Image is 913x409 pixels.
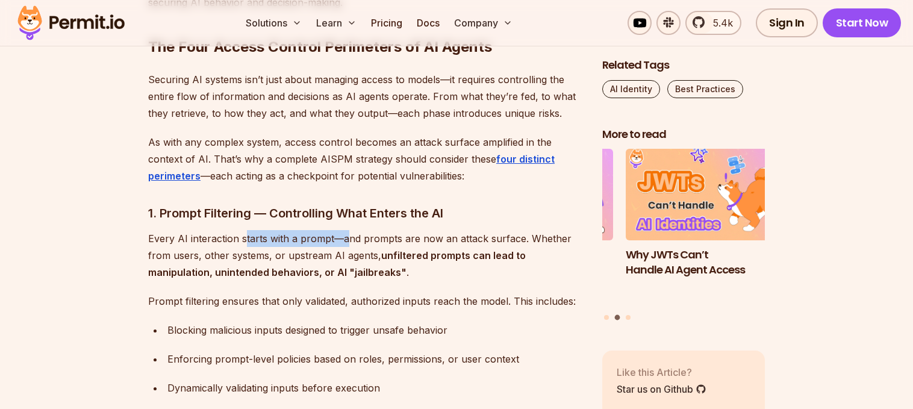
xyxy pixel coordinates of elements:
a: Best Practices [667,80,743,98]
p: As with any complex system, access control becomes an attack surface amplified in the context of ... [148,134,583,184]
p: Securing AI systems isn’t just about managing access to models—it requires controlling the entire... [148,71,583,122]
a: Docs [412,11,444,35]
li: 2 of 3 [626,149,788,308]
h2: Related Tags [602,58,765,73]
h3: The Ultimate Guide to MCP Auth: Identity, Consent, and Agent Security [450,248,613,292]
a: 5.4k [685,11,741,35]
div: Posts [602,149,765,322]
a: Sign In [756,8,818,37]
a: Why JWTs Can’t Handle AI Agent AccessWhy JWTs Can’t Handle AI Agent Access [626,149,788,308]
button: Solutions [241,11,307,35]
li: 1 of 3 [450,149,613,308]
button: Company [449,11,517,35]
button: Go to slide 3 [626,315,631,320]
h3: 1. Prompt Filtering — Controlling What Enters the AI [148,204,583,223]
strong: unfiltered prompts can lead to manipulation, unintended behaviors, or AI "jailbreaks" [148,249,526,278]
img: Permit logo [12,2,130,43]
div: Enforcing prompt-level policies based on roles, permissions, or user context [167,351,583,367]
div: Dynamically validating inputs before execution [167,379,583,396]
button: Go to slide 2 [615,315,620,320]
h2: More to read [602,127,765,142]
a: four distinct perimeters [148,153,555,182]
a: Pricing [366,11,407,35]
a: Start Now [823,8,902,37]
img: Why JWTs Can’t Handle AI Agent Access [626,149,788,241]
span: 5.4k [706,16,733,30]
p: Like this Article? [617,365,706,379]
button: Go to slide 1 [604,315,609,320]
button: Learn [311,11,361,35]
p: Every AI interaction starts with a prompt—and prompts are now an attack surface. Whether from use... [148,230,583,281]
h3: Why JWTs Can’t Handle AI Agent Access [626,248,788,278]
a: Star us on Github [617,382,706,396]
a: AI Identity [602,80,660,98]
p: Prompt filtering ensures that only validated, authorized inputs reach the model. This includes: [148,293,583,310]
div: Blocking malicious inputs designed to trigger unsafe behavior [167,322,583,339]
